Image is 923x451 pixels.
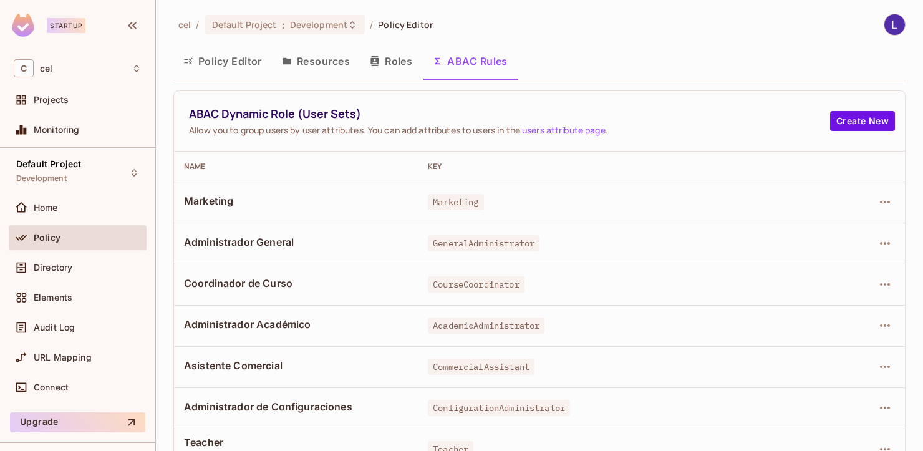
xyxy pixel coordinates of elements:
[290,19,347,31] span: Development
[34,293,72,303] span: Elements
[272,46,360,77] button: Resources
[184,318,408,331] span: Administrador Académico
[178,19,191,31] span: the active workspace
[360,46,422,77] button: Roles
[34,203,58,213] span: Home
[16,159,81,169] span: Default Project
[830,111,895,131] button: Create New
[16,173,67,183] span: Development
[14,59,34,77] span: C
[428,400,570,416] span: ConfigurationAdministrator
[428,359,534,375] span: CommercialAssistant
[184,359,408,372] span: Asistente Comercial
[196,19,199,31] li: /
[184,276,408,290] span: Coordinador de Curso
[184,235,408,249] span: Administrador General
[34,322,75,332] span: Audit Log
[189,124,830,136] span: Allow you to group users by user attributes. You can add attributes to users in the .
[12,14,34,37] img: SReyMgAAAABJRU5ErkJggg==
[428,162,799,172] div: Key
[428,235,539,251] span: GeneralAdministrator
[428,276,524,293] span: CourseCoordinator
[173,46,272,77] button: Policy Editor
[34,263,72,273] span: Directory
[40,64,52,74] span: Workspace: cel
[281,20,286,30] span: :
[47,18,85,33] div: Startup
[428,194,483,210] span: Marketing
[184,194,408,208] span: Marketing
[370,19,373,31] li: /
[184,400,408,414] span: Administrador de Configuraciones
[428,318,544,334] span: AcademicAdministrator
[422,46,518,77] button: ABAC Rules
[34,352,92,362] span: URL Mapping
[212,19,277,31] span: Default Project
[184,435,408,449] span: Teacher
[884,14,905,35] img: Luis Lanza
[34,95,69,105] span: Projects
[522,124,606,136] a: users attribute page
[10,412,145,432] button: Upgrade
[34,382,69,392] span: Connect
[189,106,830,122] span: ABAC Dynamic Role (User Sets)
[34,125,80,135] span: Monitoring
[184,162,408,172] div: Name
[34,233,60,243] span: Policy
[378,19,433,31] span: Policy Editor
